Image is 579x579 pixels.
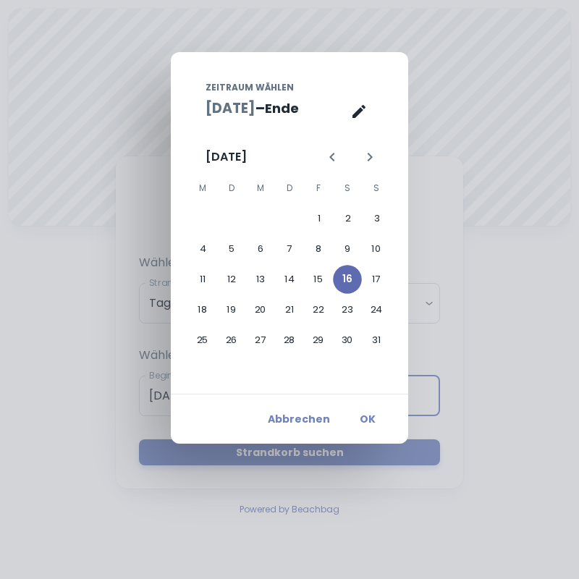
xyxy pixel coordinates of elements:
[276,174,303,203] span: Donnerstag
[334,174,360,203] span: Samstag
[334,204,363,233] button: 2
[206,98,255,119] button: [DATE]
[217,234,246,263] button: 5
[333,326,362,355] button: 30
[217,295,246,324] button: 19
[265,98,299,119] button: Ende
[345,97,373,126] button: Kalenderansicht ist geöffnet, zur Texteingabeansicht wechseln
[304,234,333,263] button: 8
[304,326,333,355] button: 29
[275,265,304,294] button: 14
[255,98,265,119] h5: –
[345,406,391,432] button: OK
[188,234,217,263] button: 4
[188,326,217,355] button: 25
[275,234,304,263] button: 7
[363,174,389,203] span: Sonntag
[217,326,246,355] button: 26
[246,326,275,355] button: 27
[188,265,217,294] button: 11
[206,81,294,94] span: Zeitraum wählen
[362,326,391,355] button: 31
[305,204,334,233] button: 1
[305,174,331,203] span: Freitag
[362,295,391,324] button: 24
[275,295,304,324] button: 21
[246,295,275,324] button: 20
[262,406,336,432] button: Abbrechen
[246,265,275,294] button: 13
[362,234,391,263] button: 10
[363,204,392,233] button: 3
[217,265,246,294] button: 12
[206,148,247,166] div: [DATE]
[333,234,362,263] button: 9
[358,145,382,169] button: Nächster Monat
[362,265,391,294] button: 17
[304,295,333,324] button: 22
[188,295,217,324] button: 18
[333,265,362,294] button: 16
[304,265,333,294] button: 15
[320,145,345,169] button: Letzter Monat
[246,234,275,263] button: 6
[333,295,362,324] button: 23
[248,174,274,203] span: Mittwoch
[190,174,216,203] span: Montag
[275,326,304,355] button: 28
[219,174,245,203] span: Dienstag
